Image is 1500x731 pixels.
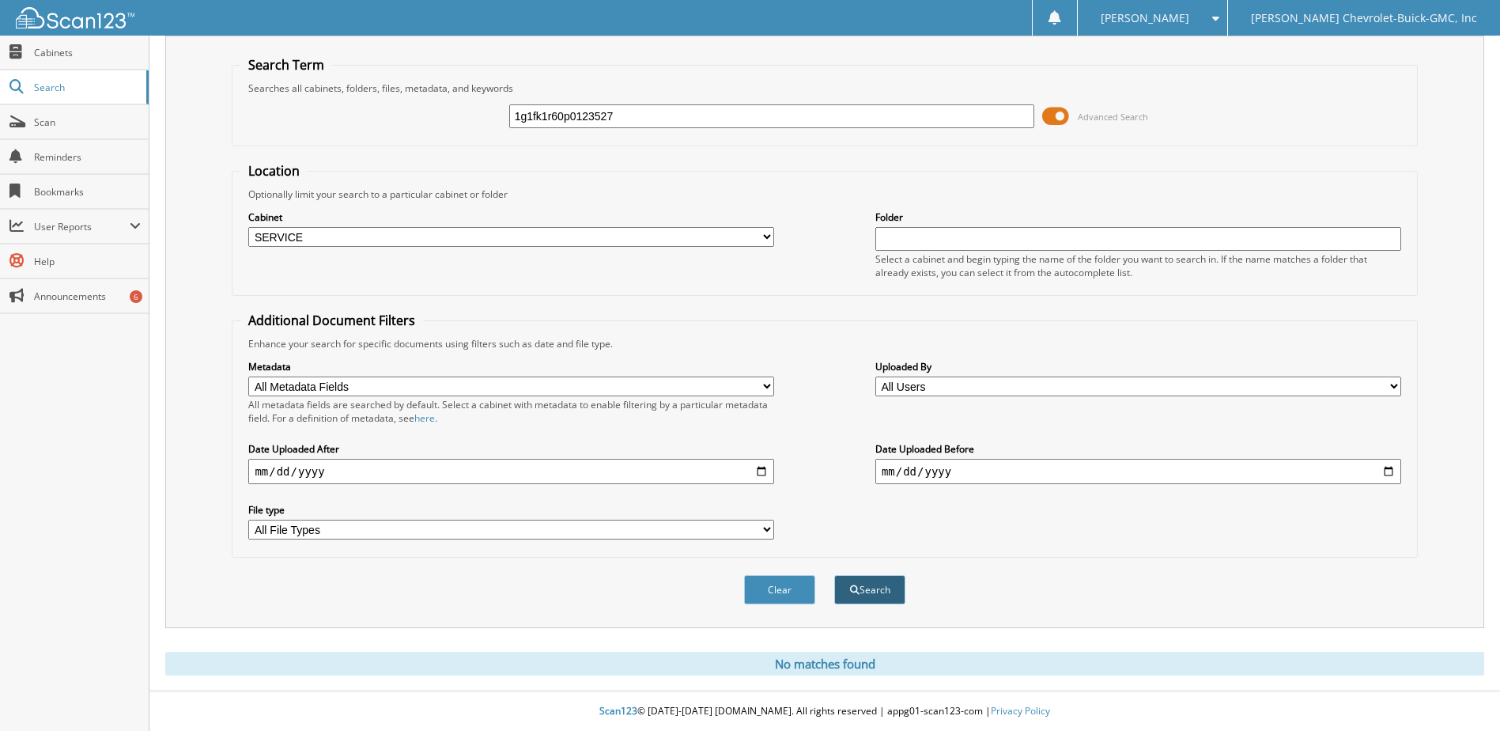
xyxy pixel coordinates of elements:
[240,312,423,329] legend: Additional Document Filters
[248,398,774,425] div: All metadata fields are searched by default. Select a cabinet with metadata to enable filtering b...
[240,162,308,180] legend: Location
[130,290,142,303] div: 6
[34,150,141,164] span: Reminders
[34,116,141,129] span: Scan
[875,360,1401,373] label: Uploaded By
[34,290,141,303] span: Announcements
[1078,111,1148,123] span: Advanced Search
[240,56,332,74] legend: Search Term
[414,411,435,425] a: here
[248,503,774,517] label: File type
[1101,13,1189,23] span: [PERSON_NAME]
[875,210,1401,224] label: Folder
[875,252,1401,279] div: Select a cabinet and begin typing the name of the folder you want to search in. If the name match...
[1421,655,1500,731] iframe: Chat Widget
[744,575,815,604] button: Clear
[248,442,774,456] label: Date Uploaded After
[875,459,1401,484] input: end
[149,692,1500,731] div: © [DATE]-[DATE] [DOMAIN_NAME]. All rights reserved | appg01-scan123-com |
[1251,13,1477,23] span: [PERSON_NAME] Chevrolet-Buick-GMC, Inc
[248,360,774,373] label: Metadata
[240,187,1408,201] div: Optionally limit your search to a particular cabinet or folder
[991,704,1050,718] a: Privacy Policy
[34,185,141,199] span: Bookmarks
[875,442,1401,456] label: Date Uploaded Before
[34,81,138,94] span: Search
[240,337,1408,350] div: Enhance your search for specific documents using filters such as date and file type.
[34,220,130,233] span: User Reports
[34,46,141,59] span: Cabinets
[599,704,637,718] span: Scan123
[165,652,1484,676] div: No matches found
[248,459,774,484] input: start
[248,210,774,224] label: Cabinet
[16,7,134,28] img: scan123-logo-white.svg
[34,255,141,268] span: Help
[834,575,905,604] button: Search
[240,81,1408,95] div: Searches all cabinets, folders, files, metadata, and keywords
